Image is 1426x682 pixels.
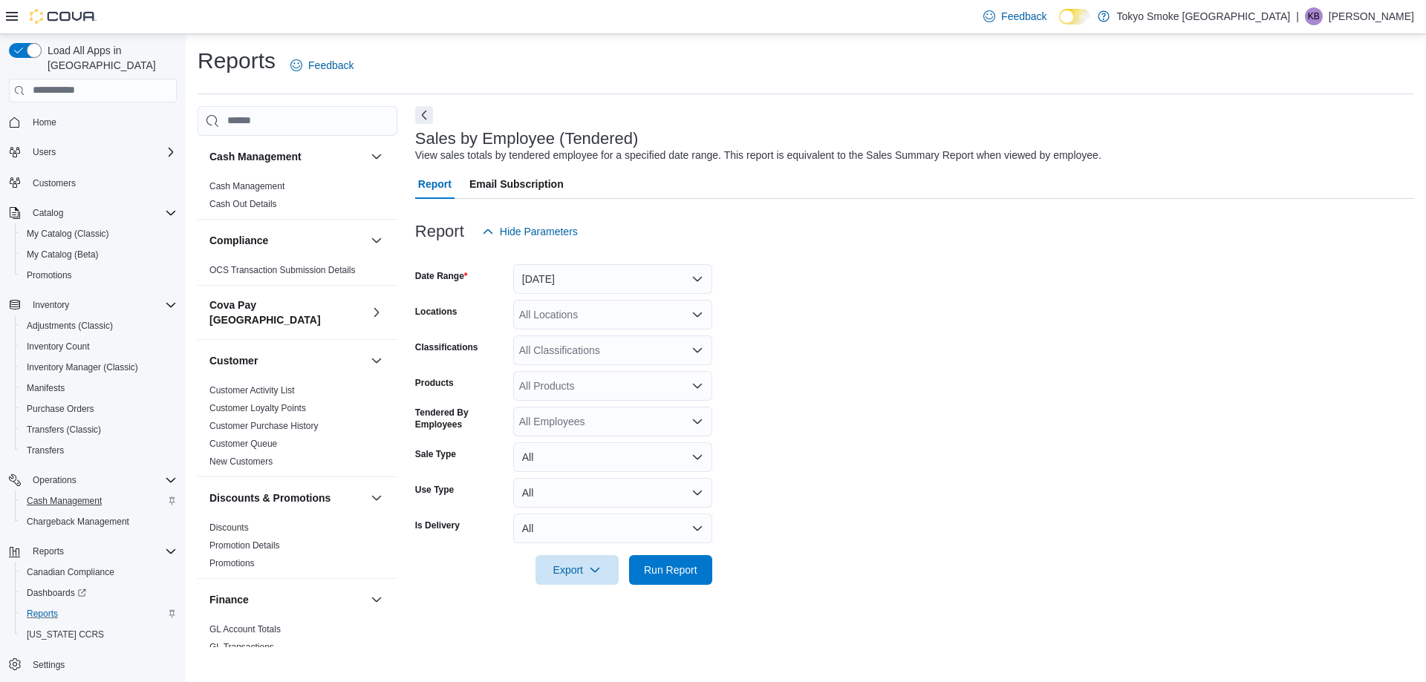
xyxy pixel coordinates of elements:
button: My Catalog (Classic) [15,223,183,244]
span: Manifests [27,382,65,394]
span: Home [27,113,177,131]
button: Open list of options [691,344,703,356]
button: Inventory Manager (Classic) [15,357,183,378]
a: Inventory Manager (Classic) [21,358,144,376]
p: | [1296,7,1299,25]
button: Next [415,106,433,124]
a: Inventory Count [21,338,96,355]
a: Customer Queue [209,439,277,449]
button: Customer [368,352,385,370]
button: Reports [3,541,183,562]
a: Adjustments (Classic) [21,317,119,335]
span: Customer Loyalty Points [209,402,306,414]
span: Inventory Manager (Classic) [27,361,138,373]
a: Purchase Orders [21,400,100,418]
a: Customer Purchase History [209,421,319,431]
span: Home [33,117,56,128]
span: Discounts [209,522,249,534]
span: Email Subscription [469,169,564,199]
button: Customers [3,171,183,193]
span: Adjustments (Classic) [27,320,113,332]
a: Reports [21,605,64,623]
button: All [513,442,712,472]
button: Catalog [3,203,183,223]
button: Finance [368,591,385,609]
button: Finance [209,592,365,607]
span: Chargeback Management [21,513,177,531]
span: Promotion Details [209,540,280,551]
span: Users [33,146,56,158]
a: Cash Out Details [209,199,277,209]
span: Canadian Compliance [21,563,177,581]
span: Promotions [209,557,255,569]
p: [PERSON_NAME] [1329,7,1414,25]
span: Inventory [27,296,177,314]
button: Users [27,143,62,161]
a: Feedback [977,1,1052,31]
span: Settings [27,655,177,674]
span: Run Report [644,563,697,577]
h1: Reports [198,46,276,76]
button: Compliance [368,232,385,249]
button: [US_STATE] CCRS [15,624,183,645]
span: Customer Queue [209,438,277,450]
a: Transfers [21,442,70,459]
a: My Catalog (Beta) [21,246,105,263]
span: Inventory Manager (Classic) [21,358,177,376]
a: Customer Activity List [209,385,295,396]
div: Finance [198,620,397,662]
label: Sale Type [415,448,456,460]
span: Report [418,169,452,199]
span: Reports [27,542,177,560]
p: Tokyo Smoke [GEOGRAPHIC_DATA] [1117,7,1291,25]
div: Customer [198,381,397,476]
div: Cash Management [198,177,397,219]
span: Adjustments (Classic) [21,317,177,335]
label: Is Delivery [415,519,460,531]
a: GL Transactions [209,642,274,652]
span: Reports [27,608,58,620]
label: Use Type [415,484,454,496]
h3: Compliance [209,233,268,248]
button: All [513,478,712,508]
label: Locations [415,306,458,318]
div: View sales totals by tendered employee for a specified date range. This report is equivalent to t... [415,148,1101,163]
button: Operations [3,470,183,491]
a: Cash Management [209,181,284,191]
label: Date Range [415,270,468,282]
span: Cash Out Details [209,198,277,210]
span: Export [544,555,610,585]
button: Cova Pay [GEOGRAPHIC_DATA] [209,298,365,327]
h3: Sales by Employee (Tendered) [415,130,639,148]
span: Reports [21,605,177,623]
a: Settings [27,656,71,674]
label: Tendered By Employees [415,407,507,430]
span: Cash Management [209,180,284,192]
button: Export [535,555,619,585]
button: Chargeback Management [15,511,183,532]
button: Discounts & Promotions [209,491,365,505]
a: Canadian Compliance [21,563,120,581]
button: Settings [3,654,183,675]
h3: Report [415,223,464,240]
a: My Catalog (Classic) [21,225,115,243]
span: Transfers (Classic) [27,424,101,436]
div: Kathleen Bunt [1305,7,1323,25]
span: Purchase Orders [27,403,94,415]
a: Dashboards [15,583,183,603]
span: Catalog [33,207,63,219]
button: Customer [209,353,365,368]
span: Chargeback Management [27,516,129,528]
button: Purchase Orders [15,399,183,419]
span: Canadian Compliance [27,566,114,578]
span: Users [27,143,177,161]
button: Open list of options [691,309,703,321]
span: Inventory Count [27,341,90,353]
input: Dark Mode [1059,9,1090,24]
img: Cova [30,9,97,24]
span: Feedback [308,58,354,73]
button: Inventory [3,295,183,315]
span: Hide Parameters [500,224,578,239]
div: Discounts & Promotions [198,519,397,578]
